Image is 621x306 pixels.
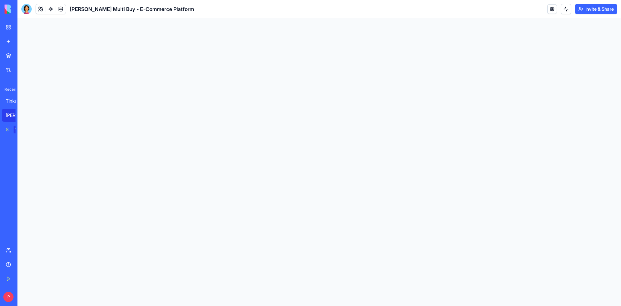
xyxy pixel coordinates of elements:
span: P [3,292,14,302]
div: Tinkatop [6,98,24,104]
span: [PERSON_NAME] Multi Buy - E-Commerce Platform [70,5,194,13]
div: TRY [14,126,24,133]
a: Social Media Content GeneratorTRY [2,123,28,136]
div: Social Media Content Generator [6,126,9,133]
span: Recent [2,87,16,92]
div: [PERSON_NAME] Multi Buy - E-Commerce Platform [6,112,24,119]
img: logo [5,5,45,14]
a: [PERSON_NAME] Multi Buy - E-Commerce Platform [2,109,28,122]
a: Tinkatop [2,95,28,108]
button: Invite & Share [575,4,617,14]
